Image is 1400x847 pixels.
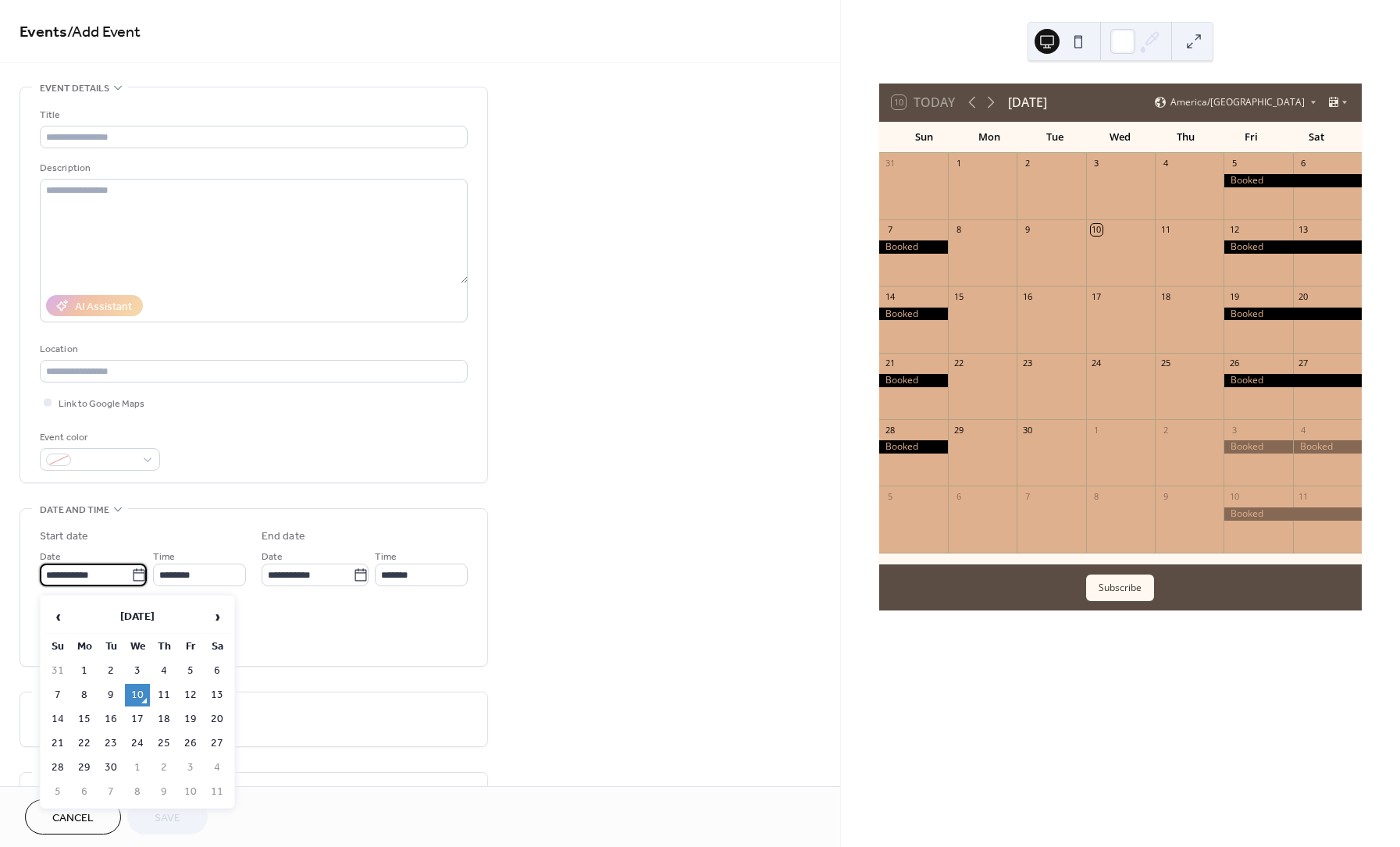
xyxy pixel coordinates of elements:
td: 31 [45,660,70,682]
td: 27 [205,732,230,755]
div: 1 [1091,424,1103,436]
td: 5 [45,781,70,803]
th: Th [151,635,176,658]
div: Booked [879,308,948,321]
span: Event details [40,80,109,97]
span: Date [40,549,61,565]
div: 25 [1160,358,1171,369]
div: 3 [1228,424,1240,436]
td: 8 [125,781,150,803]
div: 27 [1298,358,1309,369]
td: 21 [45,732,70,755]
td: 6 [205,660,230,682]
div: 28 [884,424,896,436]
th: Fr [178,635,203,658]
td: 30 [98,756,123,779]
td: 3 [125,660,150,682]
td: 4 [151,660,176,682]
div: Description [40,160,465,176]
span: America/[GEOGRAPHIC_DATA] [1170,98,1305,107]
div: 22 [953,358,964,369]
span: Date [262,549,283,565]
div: 5 [884,490,896,502]
td: 6 [72,781,97,803]
th: Mo [72,635,97,658]
span: Date and time [40,502,109,518]
td: 4 [205,756,230,779]
div: Start date [40,528,88,545]
div: 20 [1298,290,1309,302]
div: 31 [884,158,896,169]
td: 19 [178,708,203,731]
td: 22 [72,732,97,755]
div: [DATE] [1008,93,1047,112]
div: Booked [879,374,948,387]
th: [DATE] [72,600,203,634]
td: 13 [205,684,230,706]
a: Events [20,17,67,48]
td: 1 [72,660,97,682]
div: 4 [1298,424,1309,436]
div: Title [40,107,465,123]
td: 10 [125,684,150,706]
td: 20 [205,708,230,731]
td: 24 [125,732,150,755]
td: 17 [125,708,150,731]
div: End date [262,528,305,545]
div: Booked [1224,240,1362,254]
td: 23 [98,732,123,755]
div: Wed [1088,122,1153,153]
td: 7 [98,781,123,803]
div: Sat [1284,122,1349,153]
td: 29 [72,756,97,779]
div: 13 [1298,224,1309,236]
th: Tu [98,635,123,658]
div: 8 [953,224,964,236]
div: Booked [1224,308,1362,321]
div: 3 [1091,158,1103,169]
span: › [205,601,229,632]
th: We [125,635,150,658]
div: Booked [1224,507,1362,521]
div: 24 [1091,358,1103,369]
span: Time [153,549,175,565]
div: 12 [1228,224,1240,236]
div: 7 [1021,490,1033,502]
div: 9 [1160,490,1171,502]
div: Thu [1153,122,1219,153]
td: 12 [178,684,203,706]
div: 10 [1228,490,1240,502]
button: Cancel [25,799,121,835]
div: 23 [1021,358,1033,369]
td: 8 [72,684,97,706]
div: 6 [1298,158,1309,169]
div: Booked [879,240,948,254]
td: 11 [151,684,176,706]
div: Mon [957,122,1023,153]
td: 9 [98,684,123,706]
div: 16 [1021,290,1033,302]
td: 28 [45,756,70,779]
div: 2 [1021,158,1033,169]
div: 15 [953,290,964,302]
td: 1 [125,756,150,779]
td: 11 [205,781,230,803]
td: 2 [151,756,176,779]
div: Booked [1224,440,1292,454]
div: 18 [1160,290,1171,302]
div: 9 [1021,224,1033,236]
div: 26 [1228,358,1240,369]
span: / Add Event [67,17,141,48]
td: 2 [98,660,123,682]
div: 21 [884,358,896,369]
div: Event color [40,429,157,446]
div: 5 [1228,158,1240,169]
div: Booked [879,440,948,454]
div: 14 [884,290,896,302]
div: 19 [1228,290,1240,302]
div: 1 [953,158,964,169]
div: 2 [1160,424,1171,436]
div: Booked [1293,440,1362,454]
span: ‹ [46,601,69,632]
